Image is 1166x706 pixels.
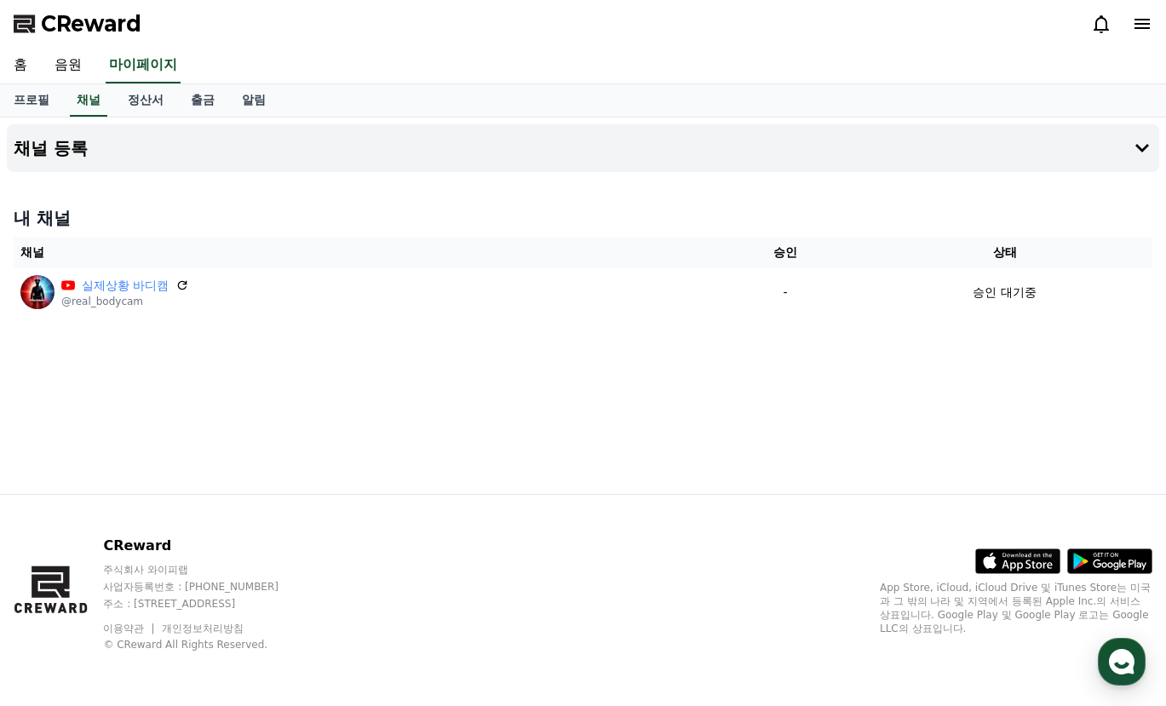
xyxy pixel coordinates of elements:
p: App Store, iCloud, iCloud Drive 및 iTunes Store는 미국과 그 밖의 나라 및 지역에서 등록된 Apple Inc.의 서비스 상표입니다. Goo... [880,581,1152,635]
th: 상태 [857,237,1152,268]
p: 주식회사 와이피랩 [103,563,311,577]
a: 이용약관 [103,623,157,634]
p: 사업자등록번호 : [PHONE_NUMBER] [103,580,311,594]
img: 실제상황 바디캠 [20,275,55,309]
a: 채널 [70,84,107,117]
span: CReward [41,10,141,37]
a: 음원 [41,48,95,83]
th: 채널 [14,237,714,268]
p: 주소 : [STREET_ADDRESS] [103,597,311,611]
a: 정산서 [114,84,177,117]
p: CReward [103,536,311,556]
a: 실제상황 바디캠 [82,277,169,295]
a: 출금 [177,84,228,117]
p: @real_bodycam [61,295,189,308]
a: 개인정보처리방침 [162,623,244,634]
p: - [721,284,851,301]
a: CReward [14,10,141,37]
p: © CReward All Rights Reserved. [103,638,311,651]
button: 채널 등록 [7,124,1159,172]
p: 승인 대기중 [973,284,1036,301]
a: 알림 [228,84,279,117]
a: 마이페이지 [106,48,181,83]
th: 승인 [714,237,858,268]
h4: 채널 등록 [14,139,88,158]
h4: 내 채널 [14,206,1152,230]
